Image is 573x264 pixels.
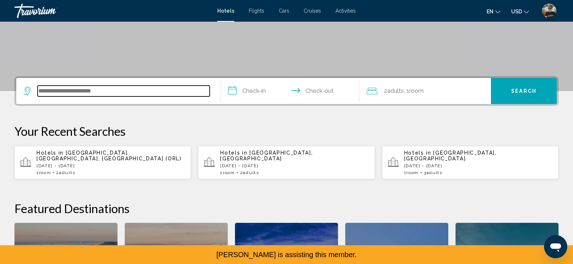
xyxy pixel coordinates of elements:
span: Hotels in [404,150,431,156]
a: Activities [335,8,356,14]
span: 1 [404,170,419,175]
h2: Featured Destinations [14,201,559,216]
button: Hotels in [GEOGRAPHIC_DATA], [GEOGRAPHIC_DATA][DATE] - [DATE]1Room2Adults [198,146,375,179]
p: [DATE] - [DATE] [37,163,185,168]
button: Hotels in [GEOGRAPHIC_DATA], [GEOGRAPHIC_DATA], [GEOGRAPHIC_DATA] (ORL)[DATE] - [DATE]1Room2Adults [14,146,191,179]
span: Adults [387,87,404,94]
div: Search widget [16,78,557,104]
a: Flights [249,8,264,14]
a: Cruises [304,8,321,14]
p: Your Recent Searches [14,124,559,138]
p: [DATE] - [DATE] [404,163,553,168]
a: Hotels [217,8,234,14]
span: Adults [427,170,442,175]
span: Room [406,170,419,175]
span: Hotels in [37,150,64,156]
span: USD [511,9,522,14]
span: [GEOGRAPHIC_DATA], [GEOGRAPHIC_DATA] [220,150,313,161]
button: Change language [487,6,500,17]
button: Check in and out dates [221,78,360,104]
img: 2Q== [542,4,556,18]
span: 2 [240,170,259,175]
span: Hotels in [220,150,247,156]
span: 1 [220,170,235,175]
a: Cars [279,8,289,14]
span: , 1 [404,86,424,96]
span: 2 [56,170,75,175]
a: Travorium [14,4,210,18]
button: Change currency [511,6,529,17]
span: Room [223,170,235,175]
iframe: Button to launch messaging window [544,235,567,258]
span: Room [39,170,51,175]
span: 3 [424,170,442,175]
span: [GEOGRAPHIC_DATA], [GEOGRAPHIC_DATA], [GEOGRAPHIC_DATA] (ORL) [37,150,182,161]
button: User Menu [540,3,559,18]
span: en [487,9,493,14]
button: Hotels in [GEOGRAPHIC_DATA], [GEOGRAPHIC_DATA][DATE] - [DATE]1Room3Adults [382,146,559,179]
button: Travelers: 2 adults, 0 children [359,78,491,104]
span: [GEOGRAPHIC_DATA], [GEOGRAPHIC_DATA] [404,150,497,161]
span: 2 [384,86,404,96]
span: 1 [37,170,51,175]
span: Search [511,88,536,94]
span: Room [409,87,424,94]
span: [PERSON_NAME] is assisting this member. [217,251,357,259]
span: Adults [243,170,259,175]
button: Search [491,78,557,104]
span: Adults [59,170,75,175]
p: [DATE] - [DATE] [220,163,369,168]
